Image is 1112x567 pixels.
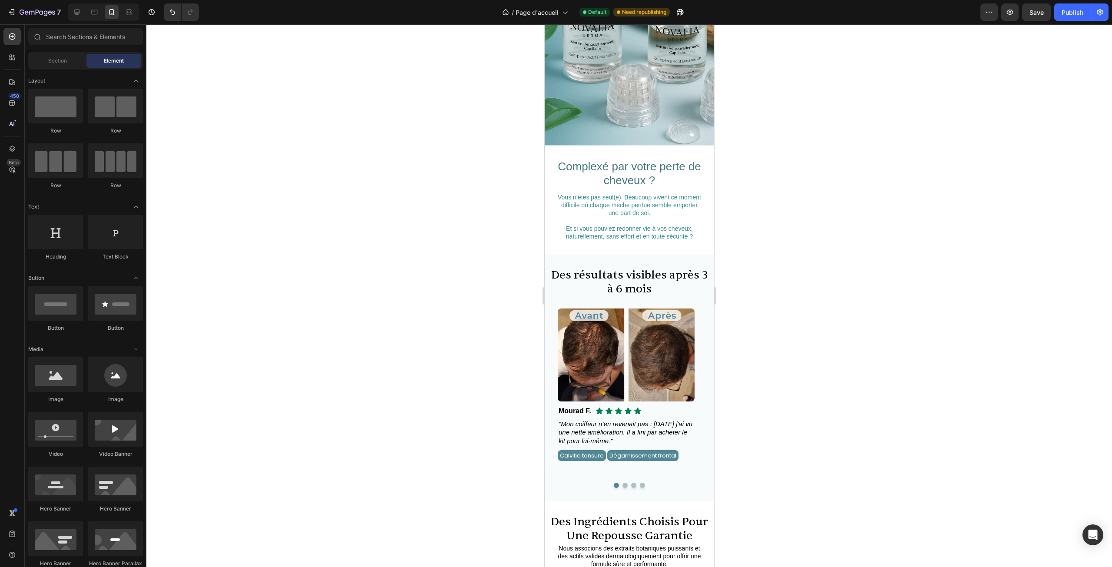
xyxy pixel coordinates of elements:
div: Image [28,395,83,403]
input: Search Sections & Elements [28,28,143,45]
div: Row [28,127,83,135]
div: Hero Banner [88,505,143,513]
span: Default [588,8,606,16]
span: Section [48,57,67,65]
span: Need republishing [622,8,666,16]
span: Media [28,345,43,353]
div: Text Block [88,253,143,261]
span: Layout [28,77,45,85]
div: Button [88,324,143,332]
span: Button [28,274,44,282]
p: Nous associons des extraits botaniques puissants et des actifs validés dermatologiquement pour of... [12,520,157,544]
div: 450 [8,93,21,99]
span: / [512,8,514,17]
div: Open Intercom Messenger [1082,524,1103,545]
div: Video Banner [88,450,143,458]
div: Row [28,182,83,189]
button: 7 [3,3,65,21]
span: Page d'accueil [516,8,559,17]
span: Text [28,203,39,211]
div: Row [88,182,143,189]
div: Beta [7,159,21,166]
span: Toggle open [129,342,143,356]
span: Element [104,57,124,65]
span: Toggle open [129,200,143,214]
div: Video [28,450,83,458]
iframe: Design area [545,24,714,567]
p: 7 [57,7,61,17]
div: Image [88,395,143,403]
div: Button [28,324,83,332]
span: Toggle open [129,74,143,88]
button: Save [1022,3,1051,21]
div: Row [88,127,143,135]
div: Undo/Redo [164,3,199,21]
button: Publish [1054,3,1091,21]
div: Publish [1062,8,1083,17]
span: Save [1029,9,1044,16]
div: Hero Banner [28,505,83,513]
div: Heading [28,253,83,261]
span: Toggle open [129,271,143,285]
